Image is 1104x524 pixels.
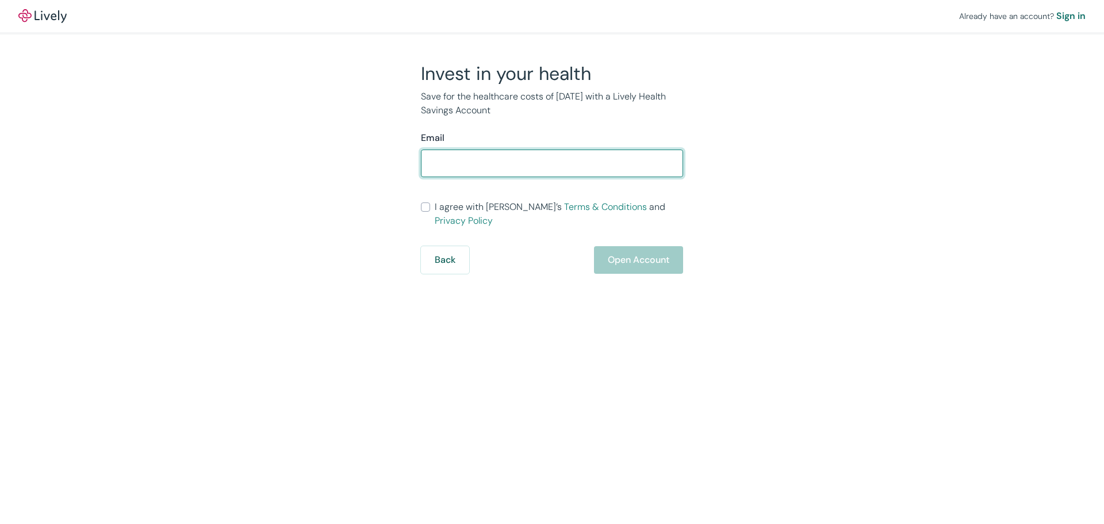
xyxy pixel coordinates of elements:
img: Lively [18,9,67,23]
a: Terms & Conditions [564,201,647,213]
a: Privacy Policy [435,215,493,227]
label: Email [421,131,444,145]
p: Save for the healthcare costs of [DATE] with a Lively Health Savings Account [421,90,683,117]
button: Back [421,246,469,274]
span: I agree with [PERSON_NAME]’s and [435,200,683,228]
h2: Invest in your health [421,62,683,85]
div: Already have an account? [959,9,1086,23]
a: Sign in [1056,9,1086,23]
a: LivelyLively [18,9,67,23]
